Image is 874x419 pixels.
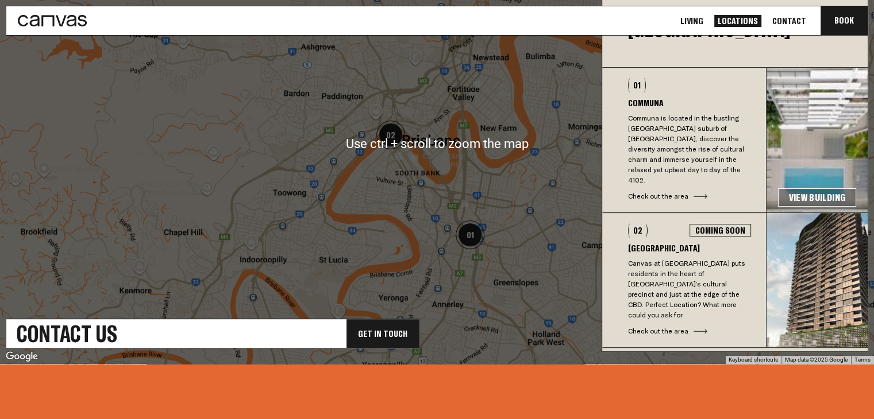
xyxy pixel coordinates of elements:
[6,319,419,348] a: Contact UsGet In Touch
[628,113,751,185] p: Communa is located in the bustling [GEOGRAPHIC_DATA] suburb of [GEOGRAPHIC_DATA], discover the di...
[628,223,648,238] div: 02
[767,68,868,212] img: 67b7cc4d9422ff3188516097c9650704bc7da4d7-3375x1780.jpg
[3,349,41,364] img: Google
[602,68,766,212] button: 01CommunaCommuna is located in the bustling [GEOGRAPHIC_DATA] suburb of [GEOGRAPHIC_DATA], discov...
[677,15,707,27] a: Living
[778,188,856,207] a: View Building
[628,191,751,201] div: Check out the area
[729,356,778,364] button: Keyboard shortcuts
[602,213,766,347] button: 02Coming Soon[GEOGRAPHIC_DATA]Canvas at [GEOGRAPHIC_DATA] puts residents in the heart of [GEOGRAP...
[785,356,848,363] span: Map data ©2025 Google
[628,98,751,107] h3: Communa
[628,243,751,253] h3: [GEOGRAPHIC_DATA]
[854,356,871,363] a: Terms (opens in new tab)
[714,15,761,27] a: Locations
[372,116,410,154] div: 02
[346,319,419,348] div: Get In Touch
[628,326,751,336] div: Check out the area
[451,216,489,254] div: 01
[602,348,868,412] div: More [GEOGRAPHIC_DATA] & [GEOGRAPHIC_DATA] Locations coming soon
[767,213,868,347] img: e00625e3674632ab53fb0bd06b8ba36b178151b1-356x386.jpg
[628,258,751,320] p: Canvas at [GEOGRAPHIC_DATA] puts residents in the heart of [GEOGRAPHIC_DATA]’s cultural precinct ...
[769,15,810,27] a: Contact
[690,224,751,236] div: Coming Soon
[3,349,41,364] a: Open this area in Google Maps (opens a new window)
[628,78,646,92] div: 01
[821,6,868,35] button: Book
